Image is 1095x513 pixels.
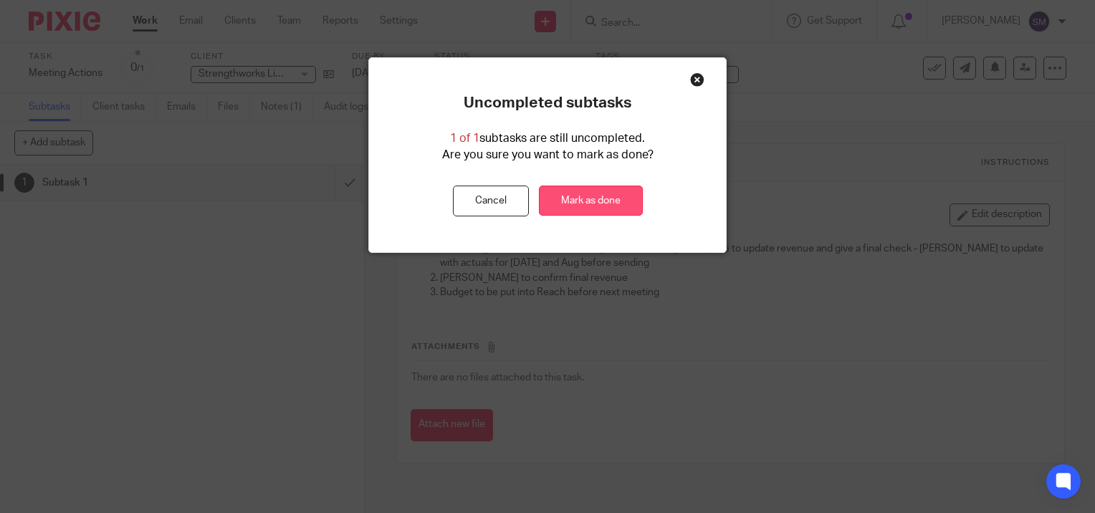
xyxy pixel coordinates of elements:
[453,186,529,216] button: Cancel
[442,147,654,163] p: Are you sure you want to mark as done?
[539,186,643,216] a: Mark as done
[450,133,479,144] span: 1 of 1
[464,94,631,112] p: Uncompleted subtasks
[450,130,645,147] p: subtasks are still uncompleted.
[690,72,704,87] div: Close this dialog window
